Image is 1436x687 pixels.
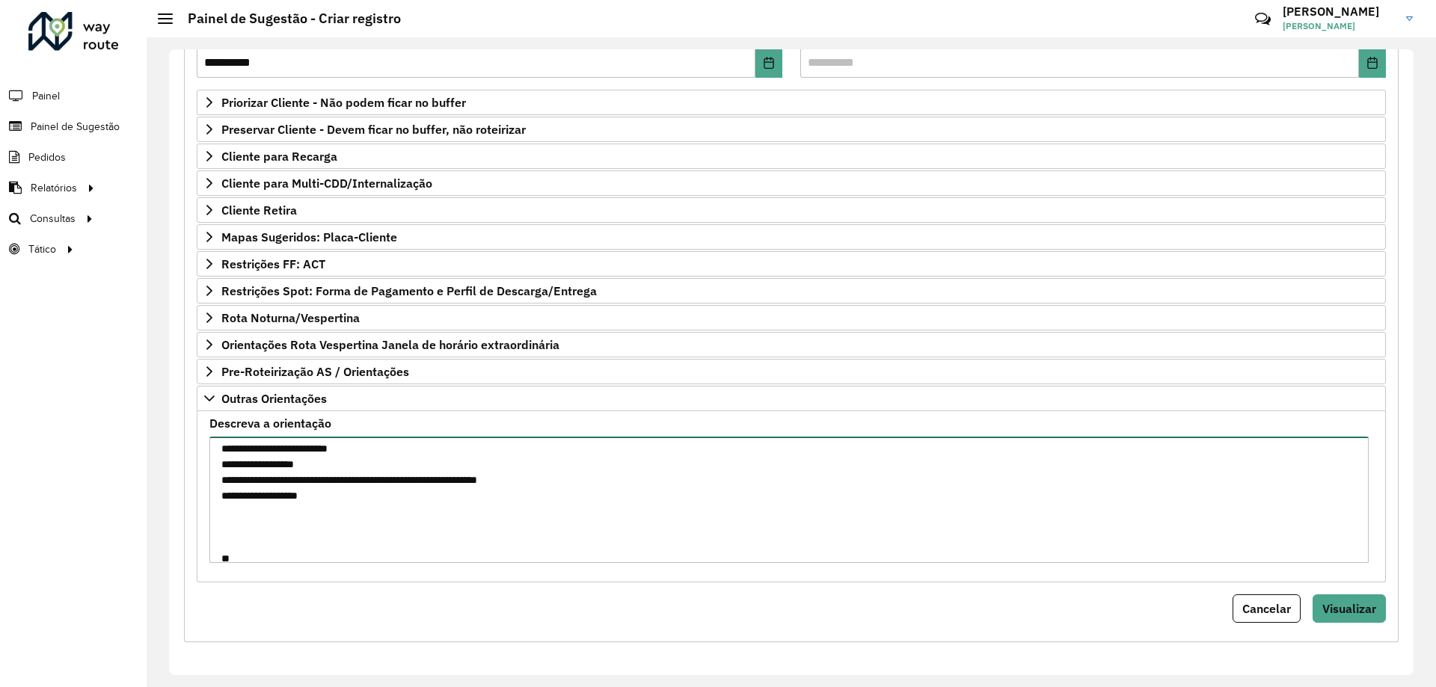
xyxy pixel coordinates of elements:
[173,10,401,27] h2: Painel de Sugestão - Criar registro
[1359,48,1386,78] button: Choose Date
[1283,4,1395,19] h3: [PERSON_NAME]
[197,411,1386,582] div: Outras Orientações
[197,117,1386,142] a: Preservar Cliente - Devem ficar no buffer, não roteirizar
[197,278,1386,304] a: Restrições Spot: Forma de Pagamento e Perfil de Descarga/Entrega
[221,96,466,108] span: Priorizar Cliente - Não podem ficar no buffer
[1313,594,1386,623] button: Visualizar
[197,197,1386,223] a: Cliente Retira
[28,241,56,257] span: Tático
[221,123,526,135] span: Preservar Cliente - Devem ficar no buffer, não roteirizar
[755,48,782,78] button: Choose Date
[221,258,325,270] span: Restrições FF: ACT
[31,180,77,196] span: Relatórios
[197,305,1386,330] a: Rota Noturna/Vespertina
[221,231,397,243] span: Mapas Sugeridos: Placa-Cliente
[1233,594,1301,623] button: Cancelar
[30,211,76,227] span: Consultas
[221,366,409,378] span: Pre-Roteirização AS / Orientações
[221,150,337,162] span: Cliente para Recarga
[32,88,60,104] span: Painel
[197,359,1386,384] a: Pre-Roteirização AS / Orientações
[221,204,297,216] span: Cliente Retira
[197,332,1386,357] a: Orientações Rota Vespertina Janela de horário extraordinária
[197,90,1386,115] a: Priorizar Cliente - Não podem ficar no buffer
[197,251,1386,277] a: Restrições FF: ACT
[197,144,1386,169] a: Cliente para Recarga
[209,414,331,432] label: Descreva a orientação
[221,392,327,404] span: Outras Orientações
[1322,601,1376,616] span: Visualizar
[197,170,1386,196] a: Cliente para Multi-CDD/Internalização
[31,119,120,135] span: Painel de Sugestão
[221,339,559,351] span: Orientações Rota Vespertina Janela de horário extraordinária
[221,285,597,297] span: Restrições Spot: Forma de Pagamento e Perfil de Descarga/Entrega
[28,150,66,165] span: Pedidos
[221,177,432,189] span: Cliente para Multi-CDD/Internalização
[197,386,1386,411] a: Outras Orientações
[1247,3,1279,35] a: Contato Rápido
[1242,601,1291,616] span: Cancelar
[221,312,360,324] span: Rota Noturna/Vespertina
[1283,19,1395,33] span: [PERSON_NAME]
[197,224,1386,250] a: Mapas Sugeridos: Placa-Cliente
